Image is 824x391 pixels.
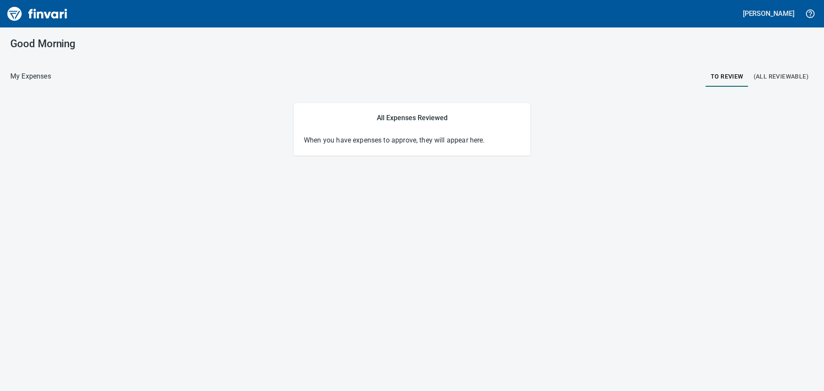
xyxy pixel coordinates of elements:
[754,71,809,82] span: (All Reviewable)
[10,38,264,50] h3: Good Morning
[5,3,70,24] img: Finvari
[304,135,520,145] p: When you have expenses to approve, they will appear here.
[10,71,51,82] nav: breadcrumb
[743,9,794,18] h5: [PERSON_NAME]
[711,71,743,82] span: To Review
[741,7,797,20] button: [PERSON_NAME]
[304,113,520,122] h5: All Expenses Reviewed
[10,71,51,82] p: My Expenses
